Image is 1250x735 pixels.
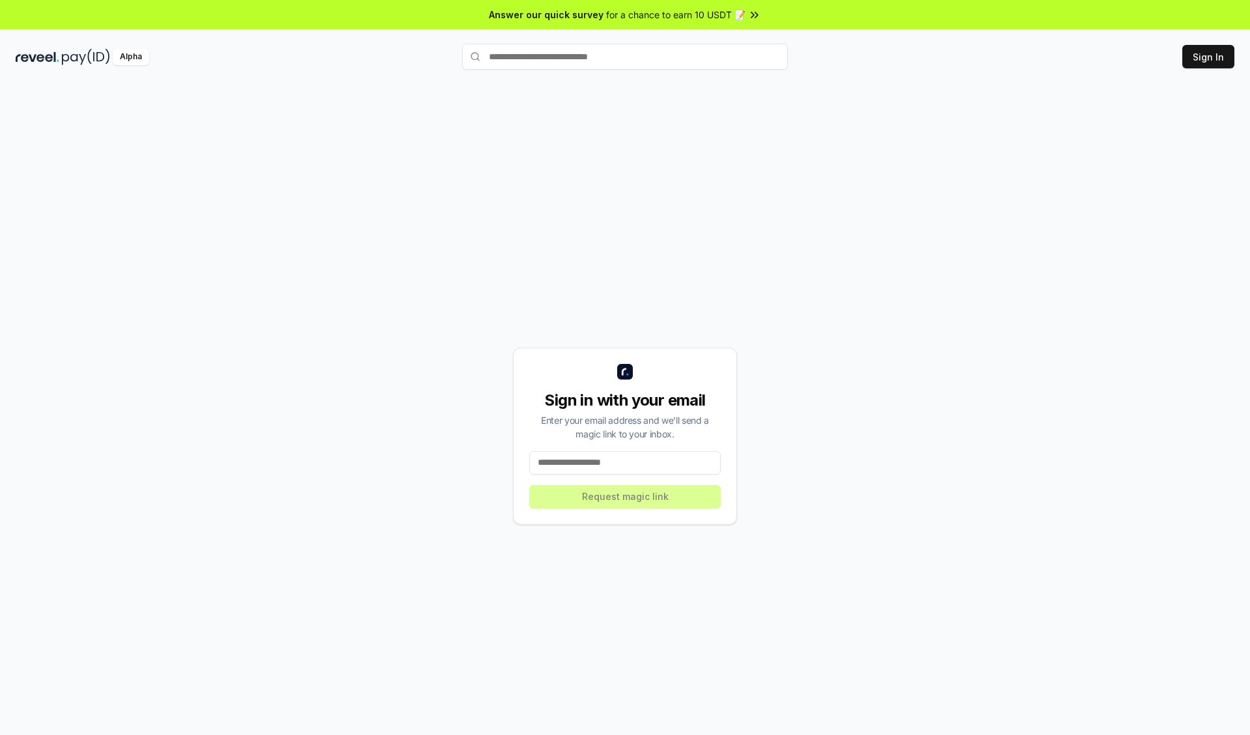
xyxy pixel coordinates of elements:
span: for a chance to earn 10 USDT 📝 [606,8,745,21]
img: pay_id [62,49,110,65]
div: Alpha [113,49,149,65]
img: reveel_dark [16,49,59,65]
div: Enter your email address and we’ll send a magic link to your inbox. [529,413,721,441]
img: logo_small [617,364,633,380]
span: Answer our quick survey [489,8,604,21]
button: Sign In [1182,45,1234,68]
div: Sign in with your email [529,390,721,411]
